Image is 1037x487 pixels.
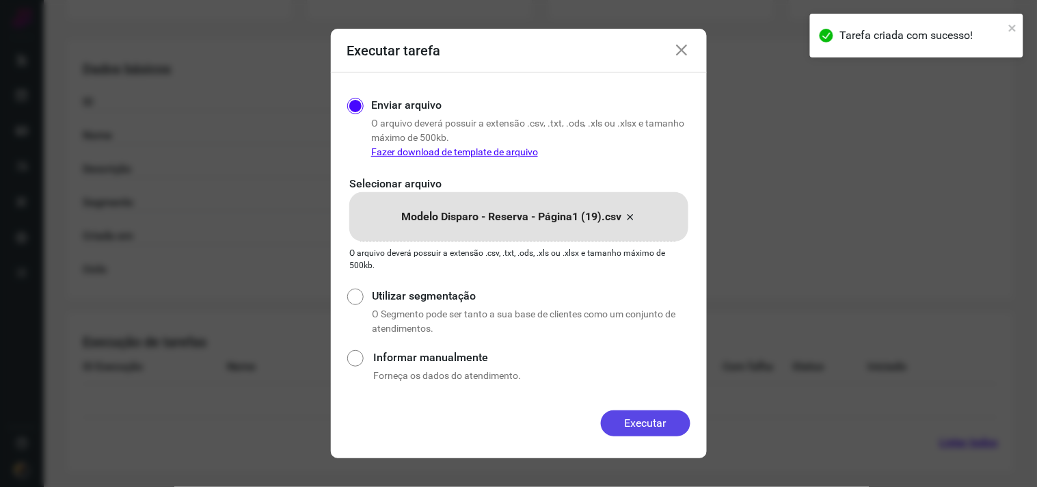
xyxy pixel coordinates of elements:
[372,288,690,304] label: Utilizar segmentação
[840,27,1004,44] div: Tarefa criada com sucesso!
[347,42,441,59] h3: Executar tarefa
[371,146,538,157] a: Fazer download de template de arquivo
[372,307,690,336] p: O Segmento pode ser tanto a sua base de clientes como um conjunto de atendimentos.
[601,410,690,436] button: Executar
[373,350,690,366] label: Informar manualmente
[371,116,690,159] p: O arquivo deverá possuir a extensão .csv, .txt, .ods, .xls ou .xlsx e tamanho máximo de 500kb.
[401,209,621,225] p: Modelo Disparo - Reserva - Página1 (19).csv
[350,247,688,272] p: O arquivo deverá possuir a extensão .csv, .txt, .ods, .xls ou .xlsx e tamanho máximo de 500kb.
[371,97,442,114] label: Enviar arquivo
[350,176,688,192] p: Selecionar arquivo
[373,369,690,383] p: Forneça os dados do atendimento.
[1008,19,1018,36] button: close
